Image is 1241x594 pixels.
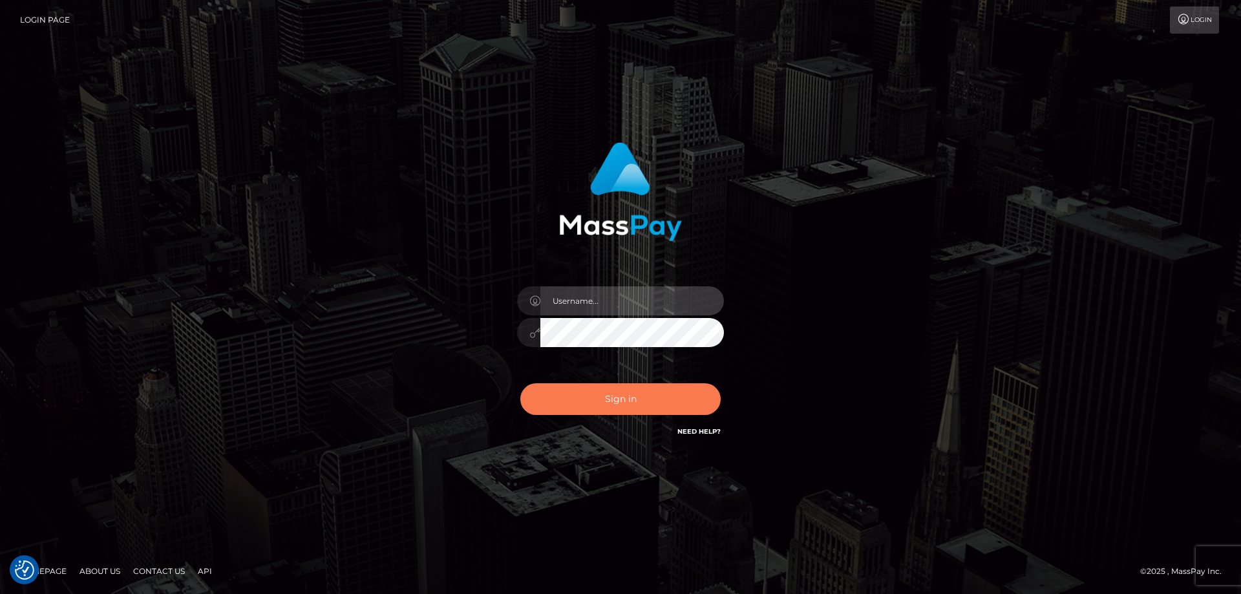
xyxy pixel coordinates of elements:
a: Contact Us [128,561,190,581]
input: Username... [540,286,724,315]
button: Consent Preferences [15,560,34,580]
img: MassPay Login [559,142,682,241]
a: Login Page [20,6,70,34]
img: Revisit consent button [15,560,34,580]
a: API [193,561,217,581]
a: Need Help? [677,427,721,436]
div: © 2025 , MassPay Inc. [1140,564,1231,578]
a: Login [1170,6,1219,34]
a: Homepage [14,561,72,581]
button: Sign in [520,383,721,415]
a: About Us [74,561,125,581]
